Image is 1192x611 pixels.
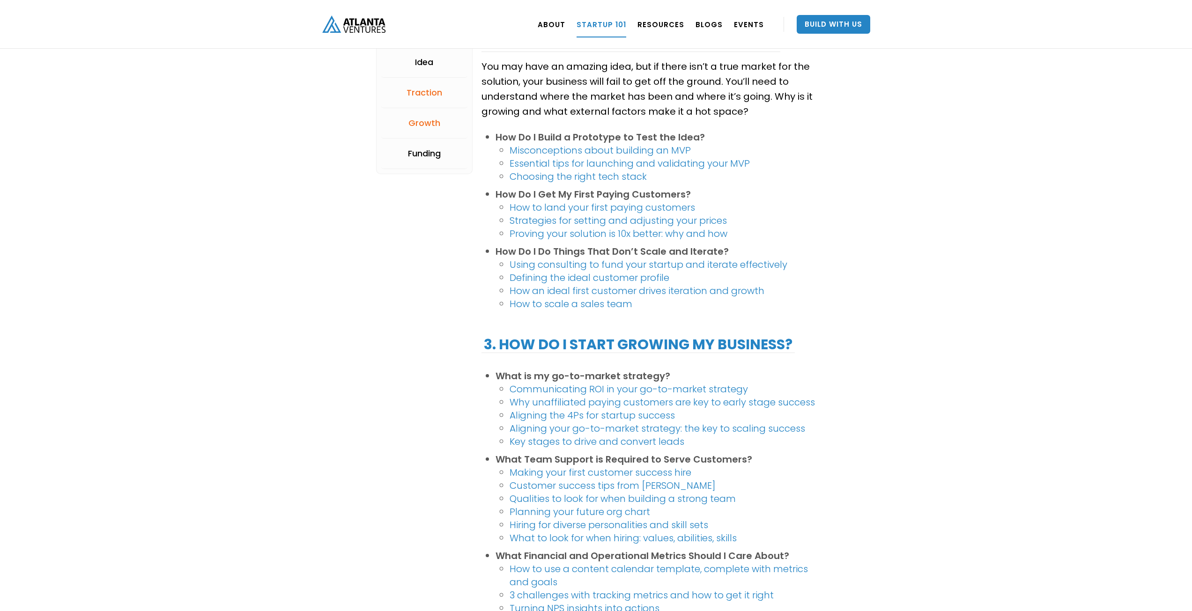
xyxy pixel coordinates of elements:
div: Growth [408,118,440,128]
a: What to look for when hiring: values, abilities, skills [510,531,737,545]
a: Defining the ideal customer profile [510,271,669,284]
a: BLOGS [696,11,723,37]
strong: What Financial and Operational Metrics Should I Care About? [496,549,789,562]
a: How to land your first paying customers [510,201,695,214]
a: Strategies for setting and adjusting your prices [510,214,727,227]
a: 3 challenges with tracking metrics and how to get it right [510,589,774,602]
a: Using consulting to fund your startup and iterate effectively [510,258,787,271]
a: Build With Us [797,15,870,34]
a: Why unaffiliated paying customers are key to early stage success [510,396,815,409]
a: ABOUT [538,11,565,37]
a: Qualities to look for when building a strong team [510,492,736,505]
strong: How Do I Do Things That Don’t Scale and Iterate? [496,245,729,258]
a: Choosing the right tech stack [510,170,647,183]
a: Hiring for diverse personalities and skill sets [510,518,708,531]
a: Startup 101 [577,11,626,37]
a: Idea [381,47,468,78]
a: How to use a content calendar template, complete with metrics and goals [510,562,808,589]
a: Traction [381,78,468,108]
p: You may have an amazing idea, but if there isn’t a true market for the solution, your business wi... [481,59,816,119]
h2: 2. [481,35,780,52]
a: Communicating ROI in your go-to-market strategy [510,383,748,396]
a: Planning your future org chart [510,505,650,518]
a: Customer success tips from [PERSON_NAME] [510,479,716,492]
div: Funding [408,149,441,158]
a: Aligning the 4Ps for startup success [510,409,675,422]
strong: How Do I Get My First Paying Customers? [496,188,691,201]
a: RESOURCES [637,11,684,37]
strong: What is my go-to-market strategy? [496,369,670,383]
a: Aligning your go-to-market strategy: the key to scaling success [510,422,805,435]
a: Making your first customer success hire [510,466,691,479]
a: How to scale a sales team [510,297,632,310]
strong: What Team Support is Required to Serve Customers? [496,453,752,466]
div: Traction [407,88,442,97]
a: Misconceptions about building an MVP [510,144,691,157]
a: Funding [381,139,468,169]
a: Growth [381,108,468,139]
a: How an ideal first customer drives iteration and growth [510,284,764,297]
a: Proving your solution is 10x better: why and how [510,227,727,240]
a: Essential tips for launching and validating your MVP [510,157,750,170]
a: Key stages to drive and convert leads [510,435,684,448]
strong: 3. How do i stART GROWING MY BUSINESS? [484,334,792,354]
a: EVENTS [734,11,764,37]
div: Idea [415,58,433,67]
strong: How Do I Build a Prototype to Test the Idea? [496,131,705,144]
